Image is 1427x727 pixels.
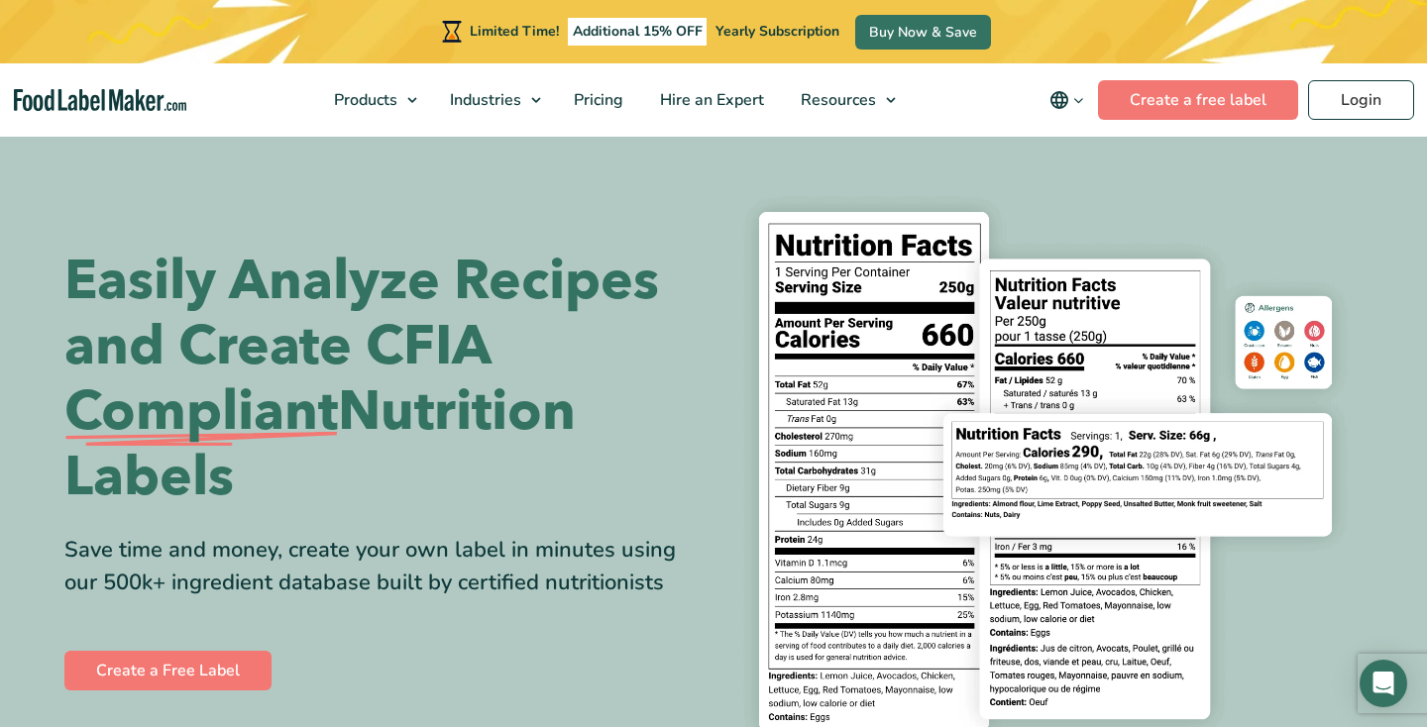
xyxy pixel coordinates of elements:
span: Additional 15% OFF [568,18,708,46]
h1: Easily Analyze Recipes and Create CFIA Nutrition Labels [64,249,699,510]
a: Resources [783,63,906,137]
a: Industries [432,63,551,137]
span: Products [328,89,399,111]
a: Create a Free Label [64,651,272,690]
a: Buy Now & Save [855,15,991,50]
span: Resources [795,89,878,111]
span: Limited Time! [470,22,559,41]
span: Yearly Subscription [715,22,839,41]
div: Save time and money, create your own label in minutes using our 500k+ ingredient database built b... [64,534,699,599]
span: Pricing [568,89,625,111]
div: Open Intercom Messenger [1360,660,1407,707]
span: Industries [444,89,523,111]
a: Products [316,63,427,137]
span: Compliant [64,379,338,445]
a: Login [1308,80,1414,120]
a: Pricing [556,63,637,137]
a: Hire an Expert [642,63,778,137]
a: Create a free label [1098,80,1298,120]
span: Hire an Expert [654,89,766,111]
